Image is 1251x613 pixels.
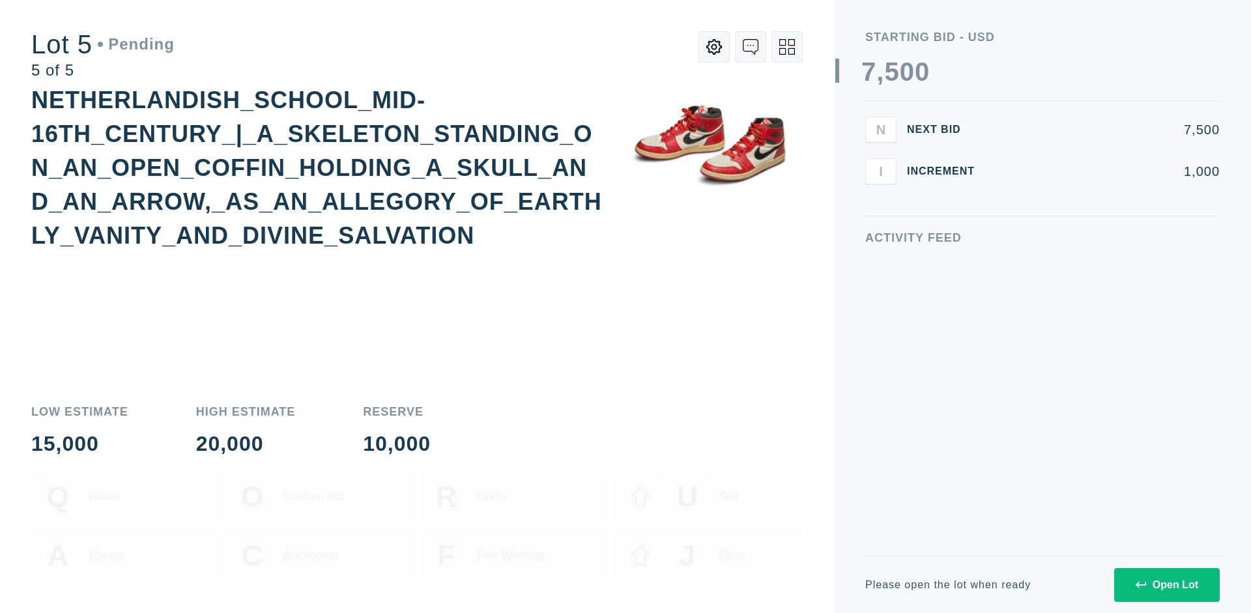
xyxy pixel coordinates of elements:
div: 10,000 [363,433,431,454]
div: Low Estimate [31,406,128,418]
div: Please open the lot when ready [865,580,1031,590]
div: Reserve [363,406,431,418]
div: 7,500 [996,123,1220,136]
div: Starting Bid - USD [865,31,1220,43]
span: I [879,164,883,178]
div: 5 [884,59,899,85]
div: , [876,59,884,319]
button: Open Lot [1114,568,1220,602]
div: 0 [915,59,930,85]
div: Increment [907,166,985,177]
span: N [876,122,885,137]
div: Lot 5 [31,31,175,57]
div: Activity Feed [865,232,1220,244]
div: Next Bid [907,124,985,135]
div: 1,000 [996,165,1220,178]
div: Open Lot [1136,579,1198,591]
div: NETHERLANDISH_SCHOOL_MID-16TH_CENTURY_|_A_SKELETON_STANDING_ON_AN_OPEN_COFFIN_HOLDING_A_SKULL_AND... [31,87,602,249]
button: I [865,158,897,184]
div: 0 [900,59,915,85]
div: Pending [98,36,175,52]
div: 15,000 [31,433,128,454]
button: N [865,117,897,143]
div: 20,000 [196,433,296,454]
div: High Estimate [196,406,296,418]
div: 7 [861,59,876,85]
div: 5 of 5 [31,63,175,78]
